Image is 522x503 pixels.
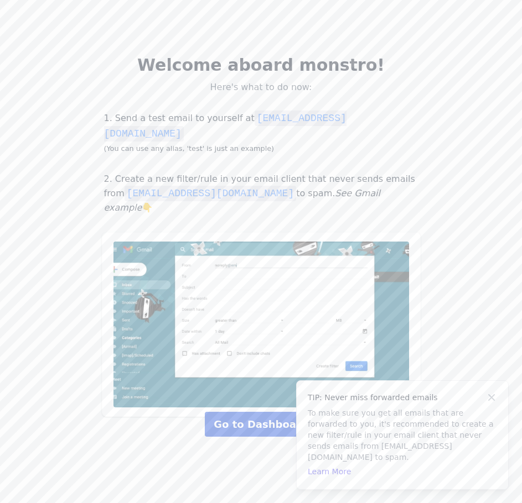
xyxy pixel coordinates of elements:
[113,242,409,407] img: Add noreply@eml.monster to a Never Send to Spam filter in Gmail
[102,111,421,155] p: 1. Send a test email to yourself at
[125,186,296,201] code: [EMAIL_ADDRESS][DOMAIN_NAME]
[137,82,385,93] p: Here's what to do now:
[308,407,497,463] p: To make sure you get all emails that are forwarded to you, it's recommended to create a new filte...
[104,144,275,153] small: (You can use any alias, 'test' is just an example)
[104,188,380,213] i: See Gmail example
[308,467,351,476] a: Learn More
[205,412,317,437] a: Go to Dashboard
[102,172,421,214] p: 2. Create a new filter/rule in your email client that never sends emails from to spam. 👇
[308,392,497,403] h4: TIP: Never miss forwarded emails
[104,111,347,142] code: [EMAIL_ADDRESS][DOMAIN_NAME]
[137,55,385,75] h2: Welcome aboard monstro!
